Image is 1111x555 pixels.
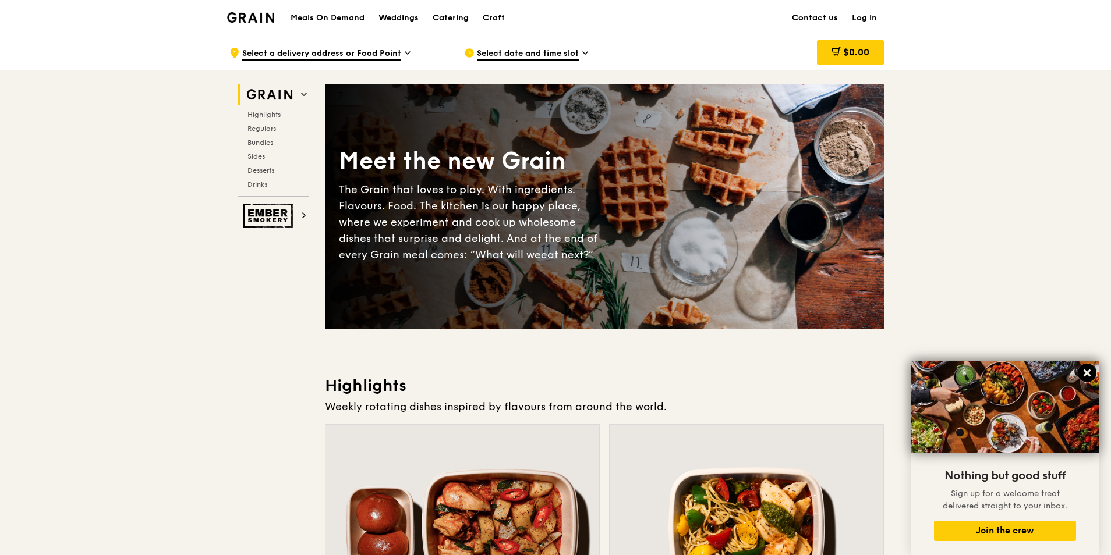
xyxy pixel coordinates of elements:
[911,361,1099,453] img: DSC07876-Edit02-Large.jpeg
[476,1,512,35] a: Craft
[291,12,365,24] h1: Meals On Demand
[325,399,884,415] div: Weekly rotating dishes inspired by flavours from around the world.
[325,375,884,396] h3: Highlights
[339,145,604,177] div: Meet the new Grain
[843,47,869,58] span: $0.00
[1078,364,1096,382] button: Close
[426,1,476,35] a: Catering
[247,111,281,119] span: Highlights
[247,124,276,133] span: Regulars
[934,521,1076,541] button: Join the crew
[433,1,469,35] div: Catering
[785,1,845,35] a: Contact us
[371,1,426,35] a: Weddings
[227,12,274,23] img: Grain
[339,182,604,263] div: The Grain that loves to play. With ingredients. Flavours. Food. The kitchen is our happy place, w...
[247,166,274,175] span: Desserts
[845,1,884,35] a: Log in
[247,138,273,147] span: Bundles
[943,489,1067,511] span: Sign up for a welcome treat delivered straight to your inbox.
[378,1,419,35] div: Weddings
[477,48,579,61] span: Select date and time slot
[247,152,265,161] span: Sides
[541,248,593,261] span: eat next?”
[243,84,296,105] img: Grain web logo
[944,469,1066,483] span: Nothing but good stuff
[483,1,505,35] div: Craft
[243,204,296,228] img: Ember Smokery web logo
[247,180,267,188] span: Drinks
[242,48,401,61] span: Select a delivery address or Food Point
